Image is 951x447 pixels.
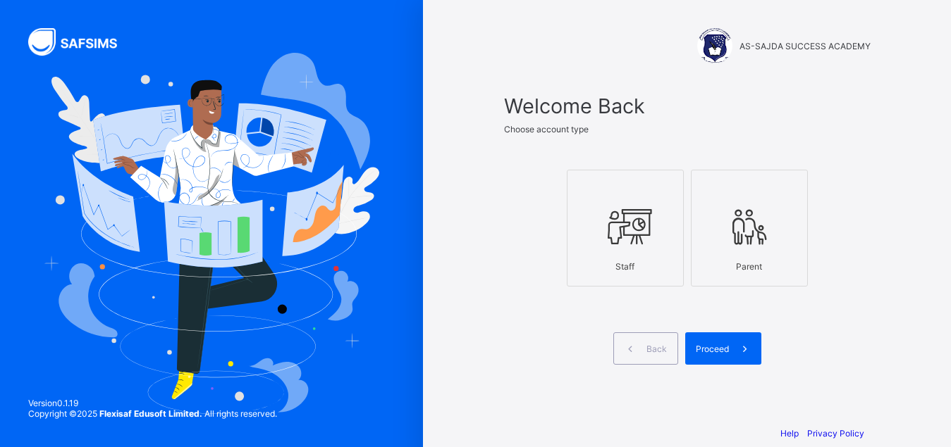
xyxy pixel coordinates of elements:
span: Version 0.1.19 [28,398,277,408]
span: AS-SAJDA SUCCESS ACADEMY [740,41,871,51]
strong: Flexisaf Edusoft Limited. [99,408,202,419]
img: SAFSIMS Logo [28,28,134,56]
span: Welcome Back [504,94,871,118]
img: Hero Image [44,53,379,413]
span: Proceed [696,344,729,354]
span: Back [646,344,667,354]
span: Choose account type [504,124,589,134]
a: Privacy Policy [807,428,864,439]
span: Copyright © 2025 All rights reserved. [28,408,277,419]
div: Staff [575,254,676,279]
a: Help [780,428,799,439]
div: Parent [699,254,800,279]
